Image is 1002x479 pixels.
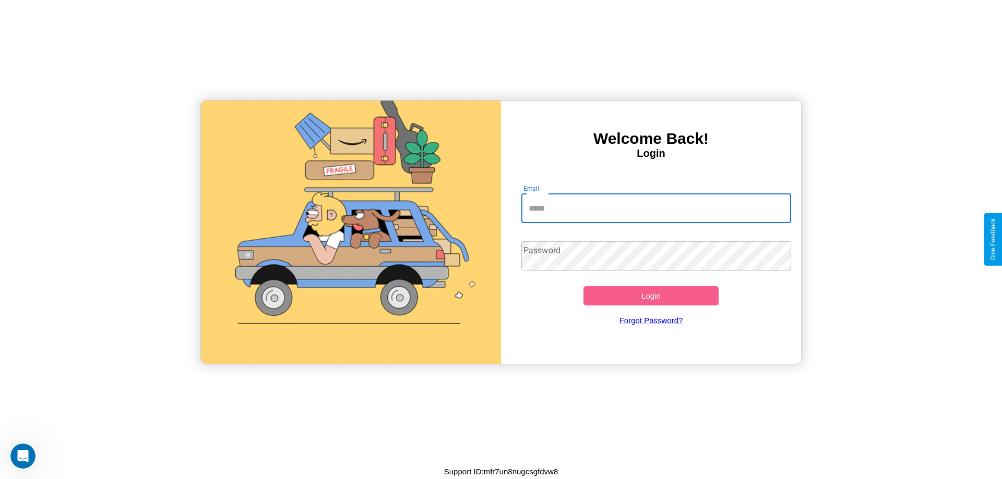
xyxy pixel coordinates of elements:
[583,286,719,305] button: Login
[516,305,786,335] a: Forgot Password?
[523,184,540,193] label: Email
[989,218,997,261] div: Give Feedback
[444,464,558,478] p: Support ID: mfr7un8nugcsgfdvw8
[201,101,501,364] img: gif
[501,148,801,159] h4: Login
[10,444,35,469] iframe: Intercom live chat
[501,130,801,148] h3: Welcome Back!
